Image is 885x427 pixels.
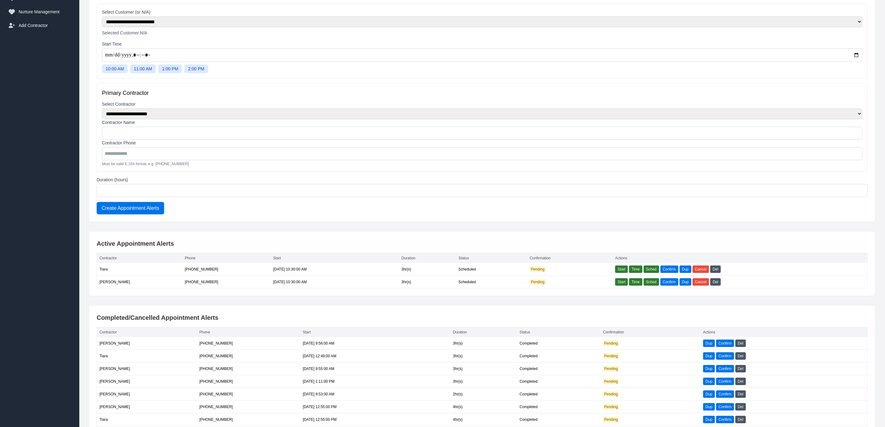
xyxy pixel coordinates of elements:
[517,337,601,350] td: completed
[271,253,399,263] th: Start
[450,350,517,363] td: 3 hr(s)
[603,353,619,359] span: Pending
[97,413,197,426] td: Tiara
[680,278,691,286] button: Dup
[102,30,862,36] p: Selected Customer:
[97,253,182,263] th: Contractor
[644,266,659,273] button: Sched
[735,416,746,423] button: Del
[735,403,746,411] button: Del
[517,375,601,388] td: completed
[603,417,619,422] span: Pending
[197,413,300,426] td: [PHONE_NUMBER]
[300,388,451,401] td: [DATE] 9:53:00 AM
[102,41,862,47] label: Start Time
[703,378,715,385] button: Dup
[603,366,619,372] span: Pending
[102,101,862,107] label: Select Contractor
[716,390,734,398] button: Confirm
[660,278,678,286] button: Confirm
[615,266,628,273] button: Start
[450,388,517,401] td: 2 hr(s)
[102,119,862,125] label: Contractor Name
[660,266,678,273] button: Confirm
[517,388,601,401] td: completed
[703,365,715,372] button: Dup
[703,416,715,423] button: Dup
[710,266,721,273] button: Del
[644,278,659,286] button: Sched
[603,404,619,410] span: Pending
[97,327,197,337] th: Contractor
[716,352,734,360] button: Confirm
[735,352,746,360] button: Del
[710,278,721,286] button: Del
[140,30,147,35] span: N/A
[399,263,456,276] td: 3 hr(s)
[693,278,709,286] button: Cancel
[300,375,451,388] td: [DATE] 1:11:00 PM
[701,327,868,337] th: Actions
[603,341,619,346] span: Pending
[4,19,76,32] button: Add Contractor
[456,253,527,263] th: Status
[456,263,527,276] td: scheduled
[517,350,601,363] td: completed
[629,278,642,286] button: Time
[735,390,746,398] button: Del
[97,202,164,214] button: Create Appointment Alerts
[613,253,867,263] th: Actions
[450,337,517,350] td: 3 hr(s)
[197,327,300,337] th: Phone
[97,239,868,248] h2: Active Appointment Alerts
[300,350,451,363] td: [DATE] 12:49:00 AM
[97,350,197,363] td: Tiara
[716,416,734,423] button: Confirm
[158,64,182,73] button: 1:00 PM
[97,337,197,350] td: [PERSON_NAME]
[716,403,734,411] button: Confirm
[450,401,517,413] td: 4 hr(s)
[716,378,734,385] button: Confirm
[102,9,862,15] label: Select Customer (or N/A)
[450,327,517,337] th: Duration
[300,401,451,413] td: [DATE] 12:55:00 PM
[716,365,734,372] button: Confirm
[450,375,517,388] td: 3 hr(s)
[182,253,271,263] th: Phone
[97,388,197,401] td: [PERSON_NAME]
[615,278,628,286] button: Start
[735,340,746,347] button: Del
[399,253,456,263] th: Duration
[102,64,128,73] button: 10:00 AM
[601,327,701,337] th: Confirmation
[703,403,715,411] button: Dup
[603,391,619,397] span: Pending
[693,266,709,273] button: Cancel
[735,378,746,385] button: Del
[517,401,601,413] td: completed
[271,263,399,276] td: [DATE] 10:30:00 AM
[680,266,691,273] button: Dup
[629,266,642,273] button: Time
[130,64,156,73] button: 11:00 AM
[603,379,619,384] span: Pending
[182,276,271,288] td: [PHONE_NUMBER]
[197,375,300,388] td: [PHONE_NUMBER]
[197,401,300,413] td: [PHONE_NUMBER]
[97,263,182,276] td: Tiara
[97,401,197,413] td: [PERSON_NAME]
[703,340,715,347] button: Dup
[97,363,197,375] td: [PERSON_NAME]
[197,337,300,350] td: [PHONE_NUMBER]
[530,279,546,285] span: Pending
[517,363,601,375] td: completed
[450,413,517,426] td: 4 hr(s)
[735,365,746,372] button: Del
[517,327,601,337] th: Status
[530,266,546,272] span: Pending
[4,5,76,19] button: Nurture Management
[450,363,517,375] td: 3 hr(s)
[399,276,456,288] td: 3 hr(s)
[300,413,451,426] td: [DATE] 12:55:00 PM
